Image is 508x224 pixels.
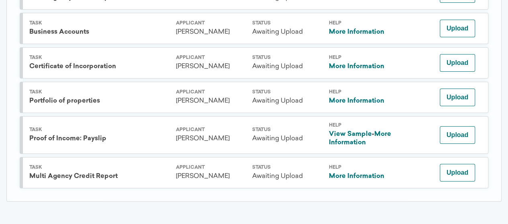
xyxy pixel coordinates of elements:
div: Awaiting Upload [252,63,322,71]
a: More Information [328,173,384,180]
div: Applicant [176,55,246,60]
div: Help [328,21,398,26]
button: Upload [440,89,475,106]
div: Status [252,165,322,170]
button: Upload [440,164,475,182]
div: Portfolio of properties [29,97,169,105]
div: Task [29,21,169,26]
a: More Information [328,29,384,35]
div: Help [328,123,398,128]
div: Business Accounts [29,28,169,36]
button: Upload [440,20,475,37]
a: View Sample [328,131,371,137]
div: Awaiting Upload [252,97,322,105]
div: Certificate of Incorporation [29,63,169,71]
div: [PERSON_NAME] [176,135,246,143]
div: [PERSON_NAME] [176,63,246,71]
div: Applicant [176,165,246,170]
div: Applicant [176,90,246,95]
div: Task [29,127,169,132]
div: Task [29,55,169,60]
div: [PERSON_NAME] [176,97,246,105]
div: Awaiting Upload [252,28,322,36]
div: Task [29,165,169,170]
div: Help [328,165,398,170]
div: Applicant [176,127,246,132]
div: [PERSON_NAME] [176,172,246,181]
div: • [328,130,398,147]
div: Awaiting Upload [252,172,322,181]
a: More Information [328,98,384,104]
div: Proof of Income: Payslip [29,135,169,143]
div: [PERSON_NAME] [176,28,246,36]
div: Status [252,90,322,95]
button: Upload [440,126,475,144]
div: Help [328,90,398,95]
a: More Information [328,63,384,70]
div: Task [29,90,169,95]
button: Upload [440,54,475,72]
div: Status [252,127,322,132]
div: Applicant [176,21,246,26]
div: Help [328,55,398,60]
div: Multi Agency Credit Report [29,172,169,181]
div: Status [252,21,322,26]
div: Status [252,55,322,60]
div: Awaiting Upload [252,135,322,143]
